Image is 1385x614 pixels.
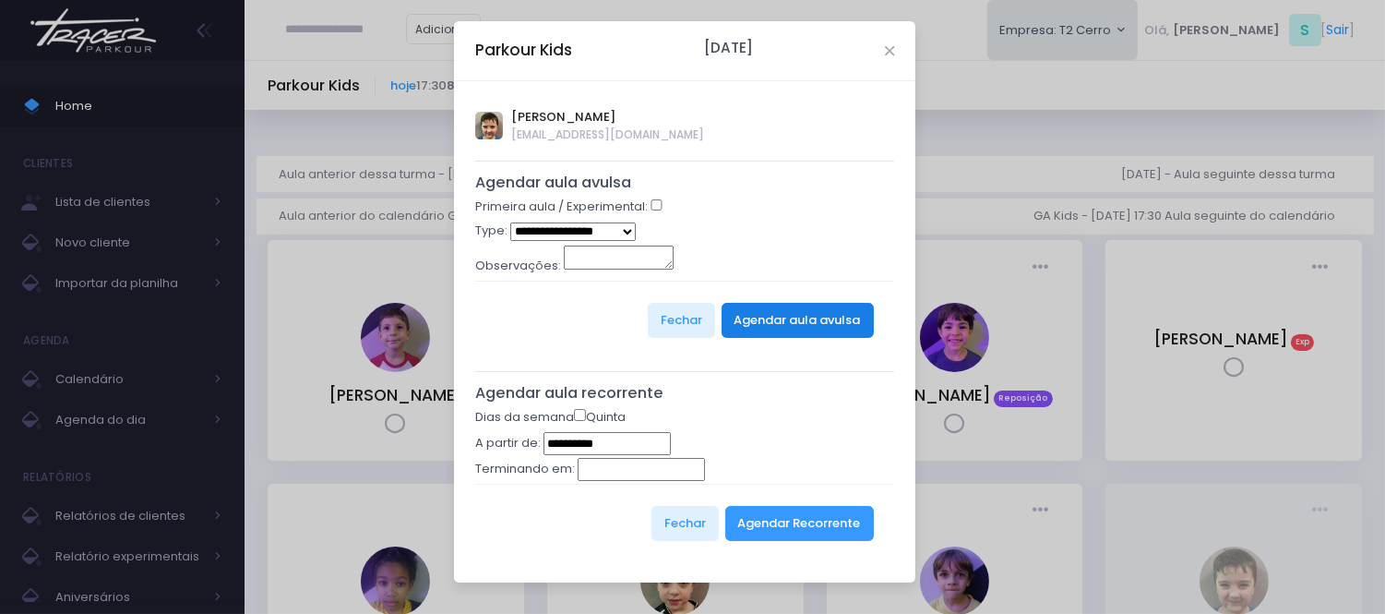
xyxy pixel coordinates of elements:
span: [EMAIL_ADDRESS][DOMAIN_NAME] [512,126,705,143]
h5: Agendar aula avulsa [475,174,895,192]
input: Quinta [574,409,586,421]
label: Primeira aula / Experimental: [475,198,648,216]
label: Quinta [574,408,626,427]
h5: Agendar aula recorrente [475,384,895,403]
h6: [DATE] [704,40,753,56]
button: Agendar aula avulsa [722,303,874,338]
button: Agendar Recorrente [725,506,874,541]
label: Terminando em: [475,460,575,478]
h5: Parkour Kids [475,39,572,62]
label: Observações: [475,257,561,275]
label: A partir de: [475,434,541,452]
button: Close [885,46,894,55]
button: Fechar [651,506,719,541]
form: Dias da semana [475,408,895,562]
label: Type: [475,222,507,240]
button: Fechar [648,303,715,338]
span: [PERSON_NAME] [512,108,705,126]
